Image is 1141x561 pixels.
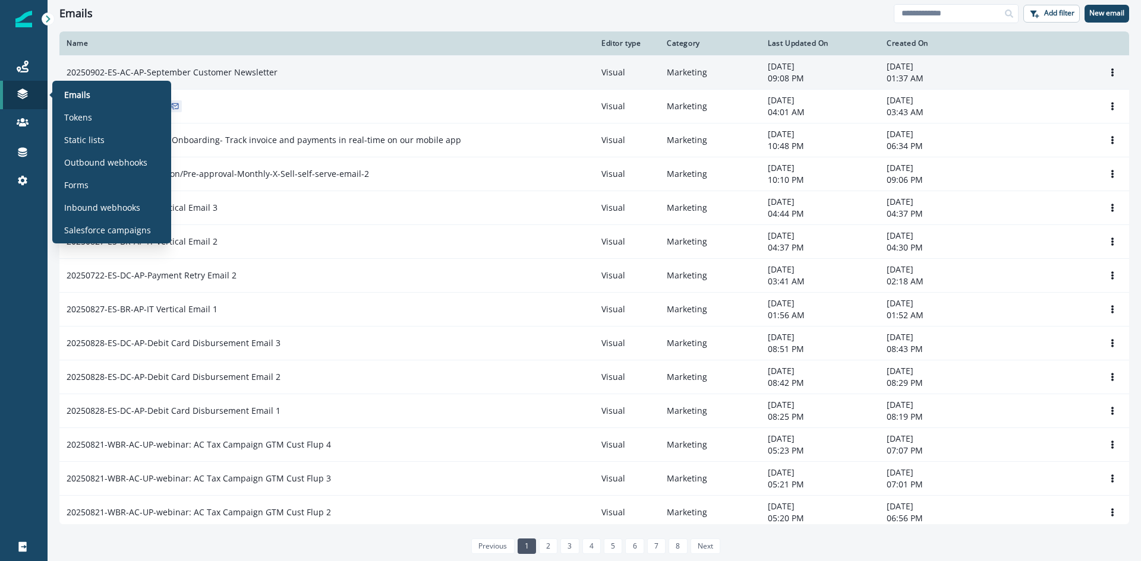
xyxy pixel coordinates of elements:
p: 07:01 PM [887,478,991,490]
button: New email [1085,5,1129,23]
p: [DATE] [768,365,872,377]
td: Visual [594,360,660,394]
p: 02:18 AM [887,275,991,287]
td: Marketing [660,89,761,123]
td: Marketing [660,427,761,461]
p: [DATE] [768,297,872,309]
div: Created On [887,39,991,48]
p: 20250709-ES-DC-SE-July Non/Pre-approval-Monthly-X-Sell-self-serve-email-2 [67,168,369,180]
div: Last Updated On [768,39,872,48]
div: Category [667,39,754,48]
p: 09:08 PM [768,72,872,84]
button: Options [1103,267,1122,284]
p: 04:37 PM [887,208,991,220]
a: 20250722-ES-DC-AP-Payment Retry Email 2VisualMarketing[DATE]03:41 AM[DATE]02:18 AMOptions [59,258,1129,292]
p: 08:43 PM [887,343,991,355]
p: 20250821-WBR-AC-UP-webinar: AC Tax Campaign GTM Cust Flup 4 [67,439,331,451]
p: 08:29 PM [887,377,991,389]
button: Options [1103,470,1122,487]
p: 04:01 AM [768,106,872,118]
p: 04:30 PM [887,242,991,253]
p: [DATE] [768,399,872,411]
img: Inflection [15,11,32,27]
a: 20250709-ES-DC-SE-July Non/Pre-approval-Monthly-X-Sell-self-serve-email-2VisualMarketing[DATE]10:... [59,157,1129,191]
td: Marketing [660,191,761,224]
td: Visual [594,326,660,360]
td: Marketing [660,55,761,89]
a: 20250902-ES-AC-AP-September Customer NewsletterVisualMarketing[DATE]09:08 PM[DATE]01:37 AMOptions [59,55,1129,89]
p: 20250828-ES-DC-AP-Debit Card Disbursement Email 2 [67,371,280,383]
td: Marketing [660,360,761,394]
p: 05:23 PM [768,445,872,457]
a: 20250828-ES-DC-AP-Debit Card Disbursement Email 1VisualMarketing[DATE]08:25 PM[DATE]08:19 PMOptions [59,394,1129,427]
p: 03:43 AM [887,106,991,118]
p: Tokens [64,111,92,123]
p: [DATE] [768,467,872,478]
ul: Pagination [468,538,720,554]
p: [DATE] [887,230,991,242]
p: Salesforce campaigns [64,224,151,236]
p: [DATE] [887,467,991,478]
a: Page 6 [625,538,644,554]
a: 20250821-WBR-AC-UP-webinar: AC Tax Campaign GTM Cust Flup 3VisualMarketing[DATE]05:21 PM[DATE]07:... [59,461,1129,495]
button: Options [1103,131,1122,149]
a: 20250828-ES-DC-AP-Debit Card Disbursement Email 3VisualMarketing[DATE]08:51 PM[DATE]08:43 PMOptions [59,326,1129,360]
td: Visual [594,191,660,224]
p: Outbound webhooks [64,156,147,169]
td: Marketing [660,123,761,157]
p: [DATE] [887,433,991,445]
p: ONGO2025-ENG-BR-APAR-Onboarding- Track invoice and payments in real-time on our mobile app [67,134,461,146]
p: 20250821-WBR-AC-UP-webinar: AC Tax Campaign GTM Cust Flup 3 [67,473,331,484]
a: 20250827-ES-BR-AP-IT Vertical Email 3VisualMarketing[DATE]04:44 PM[DATE]04:37 PMOptions [59,191,1129,224]
p: 20250722-ES-DC-AP-Payment Retry Email 2 [67,270,237,281]
a: Salesforce campaigns [57,221,166,239]
p: [DATE] [768,196,872,208]
button: Options [1103,368,1122,386]
p: [DATE] [887,365,991,377]
p: Inbound webhooks [64,201,140,214]
td: Visual [594,157,660,191]
p: Emails [64,88,90,101]
a: Page 2 [539,538,557,554]
p: [DATE] [887,61,991,72]
button: Options [1103,233,1122,251]
p: [DATE] [887,162,991,174]
button: Options [1103,334,1122,352]
a: Tokens [57,108,166,126]
p: 07:07 PM [887,445,991,457]
a: Outbound webhooks [57,153,166,171]
p: 20250902-ES-AC-AP-September Customer Newsletter [67,66,278,78]
a: 20250821-WBR-AC-UP-webinar: AC Tax Campaign GTM Cust Flup 4VisualMarketing[DATE]05:23 PM[DATE]07:... [59,427,1129,461]
td: Visual [594,55,660,89]
p: New email [1089,9,1124,17]
p: 01:37 AM [887,72,991,84]
p: Forms [64,179,89,191]
td: Visual [594,461,660,495]
a: Inbound webhooks [57,198,166,216]
button: Options [1103,165,1122,183]
a: Emails [57,85,166,103]
p: 06:34 PM [887,140,991,152]
p: [DATE] [887,196,991,208]
a: Static lists [57,131,166,148]
p: 08:51 PM [768,343,872,355]
button: Options [1103,64,1122,81]
a: ONGO2025-ENG-BR-APAR-Onboarding- Track invoice and payments in real-time on our mobile appVisualM... [59,123,1129,157]
p: [DATE] [887,297,991,309]
p: [DATE] [768,433,872,445]
td: Visual [594,427,660,461]
h1: Emails [59,7,93,20]
td: Marketing [660,292,761,326]
p: [DATE] [768,331,872,343]
a: 20250827-ES-BR-AP-IT Vertical Email 1VisualMarketing[DATE]01:56 AM[DATE]01:52 AMOptions [59,292,1129,326]
td: Visual [594,292,660,326]
button: Options [1103,199,1122,217]
a: Forms [57,176,166,194]
td: Marketing [660,326,761,360]
p: Static lists [64,134,105,146]
p: [DATE] [887,500,991,512]
td: Marketing [660,224,761,258]
p: 01:52 AM [887,309,991,321]
td: Marketing [660,394,761,427]
p: 08:25 PM [768,411,872,423]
